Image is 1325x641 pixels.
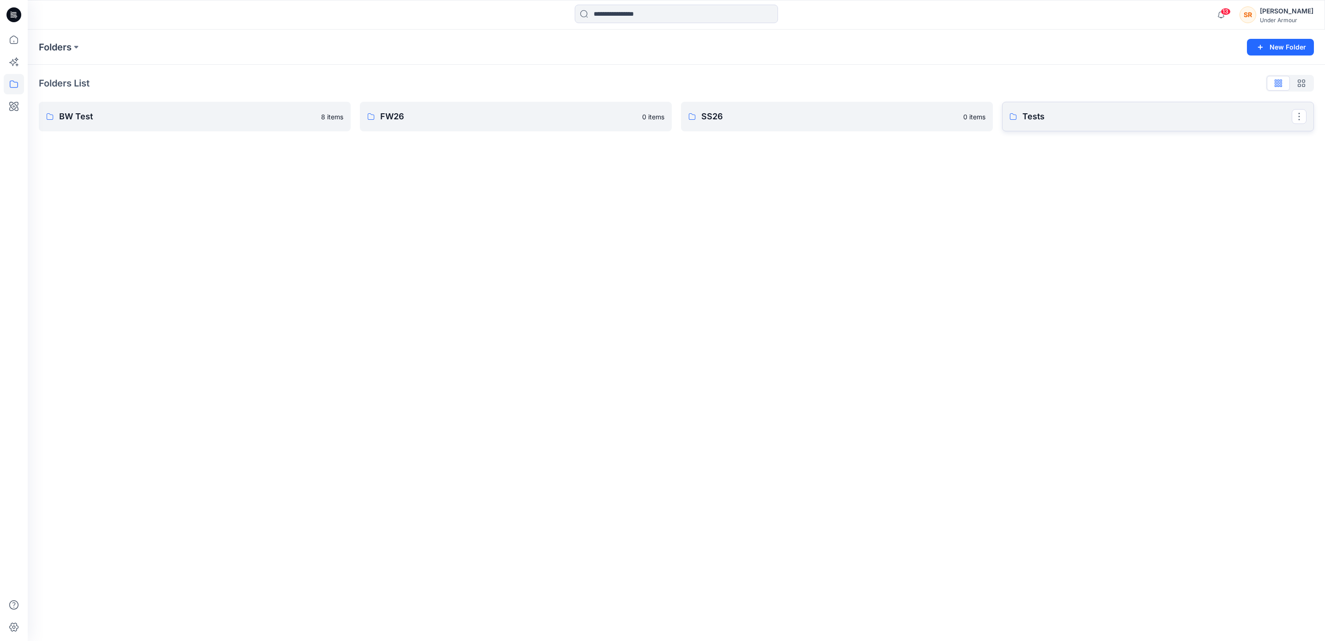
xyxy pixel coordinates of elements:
p: 0 items [642,112,664,122]
a: Tests [1002,102,1314,131]
p: BW Test [59,110,316,123]
p: Tests [1022,110,1292,123]
p: 0 items [963,112,985,122]
p: SS26 [701,110,958,123]
p: FW26 [380,110,637,123]
div: SR [1240,6,1256,23]
span: 13 [1221,8,1231,15]
div: [PERSON_NAME] [1260,6,1313,17]
a: SS260 items [681,102,993,131]
p: Folders List [39,76,90,90]
a: Folders [39,41,72,54]
button: New Folder [1247,39,1314,55]
div: Under Armour [1260,17,1313,24]
p: 8 items [321,112,343,122]
a: FW260 items [360,102,672,131]
a: BW Test8 items [39,102,351,131]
